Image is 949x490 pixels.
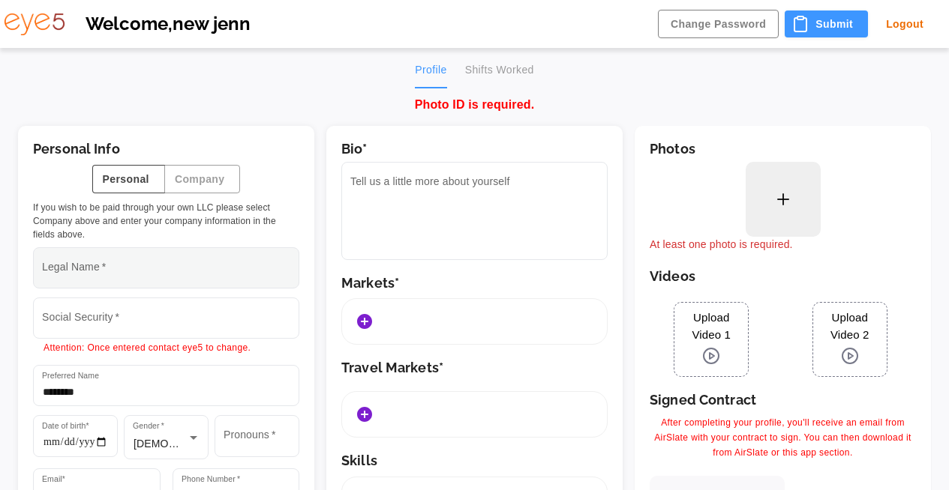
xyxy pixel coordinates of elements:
[650,141,916,157] h6: Photos
[650,416,916,461] span: After completing your profile, you'll receive an email from AirSlate with your contract to sign. ...
[164,165,241,194] button: Company
[821,309,879,343] span: Upload Video 2
[415,52,446,88] button: Profile
[650,392,916,408] h6: Signed Contract
[133,420,164,432] label: Gender
[92,165,165,194] button: Personal
[6,84,931,114] div: Photo ID is required.
[341,360,608,376] h6: Travel Markets*
[341,275,608,291] h6: Markets*
[33,165,299,194] div: outlined button group
[650,237,916,253] p: At least one photo is required.
[33,201,299,241] span: If you wish to be paid through your own LLC please select Company above and enter your company in...
[125,416,208,459] div: [DEMOGRAPHIC_DATA]
[682,309,740,343] span: Upload Video 1
[86,13,637,35] h5: Welcome, new jenn
[341,453,608,469] h6: Skills
[182,474,240,485] label: Phone Number
[350,399,380,429] button: Add Markets
[42,370,99,381] label: Preferred Name
[5,13,65,35] img: eye5
[42,420,89,432] label: Date of birth*
[658,10,779,39] button: Change Password
[350,306,380,336] button: Add Markets
[42,474,65,485] label: Email*
[785,10,868,38] button: Submit
[650,268,916,285] h6: Videos
[874,10,935,38] button: Logout
[33,141,299,157] h6: Personal Info
[44,342,251,353] span: Attention: Once entered contact eye5 to change.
